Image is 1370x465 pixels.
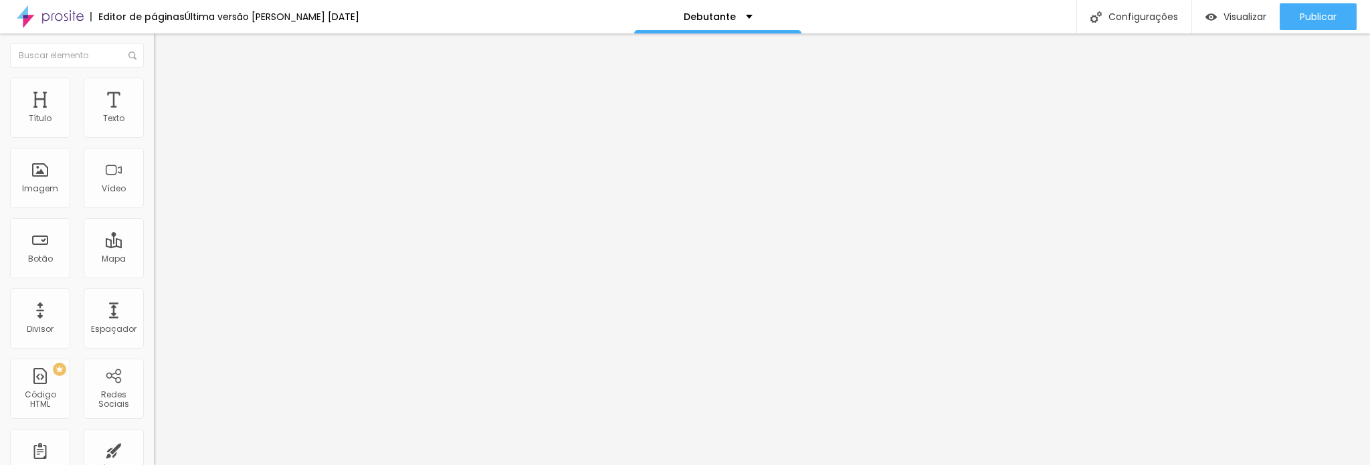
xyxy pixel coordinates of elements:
div: Botão [28,254,53,264]
img: Icone [128,52,136,60]
div: Espaçador [91,324,136,334]
span: Publicar [1300,11,1337,22]
p: Debutante [684,12,736,21]
div: Última versão [PERSON_NAME] [DATE] [185,12,359,21]
div: Vídeo [102,184,126,193]
div: Mapa [102,254,126,264]
img: Icone [1090,11,1102,23]
div: Editor de páginas [90,12,185,21]
div: Texto [103,114,124,123]
iframe: Editor [154,33,1370,465]
div: Divisor [27,324,54,334]
div: Imagem [22,184,58,193]
input: Buscar elemento [10,43,144,68]
div: Título [29,114,52,123]
button: Publicar [1280,3,1357,30]
button: Visualizar [1192,3,1280,30]
div: Redes Sociais [87,390,140,409]
div: Código HTML [13,390,66,409]
img: view-1.svg [1205,11,1217,23]
span: Visualizar [1224,11,1266,22]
